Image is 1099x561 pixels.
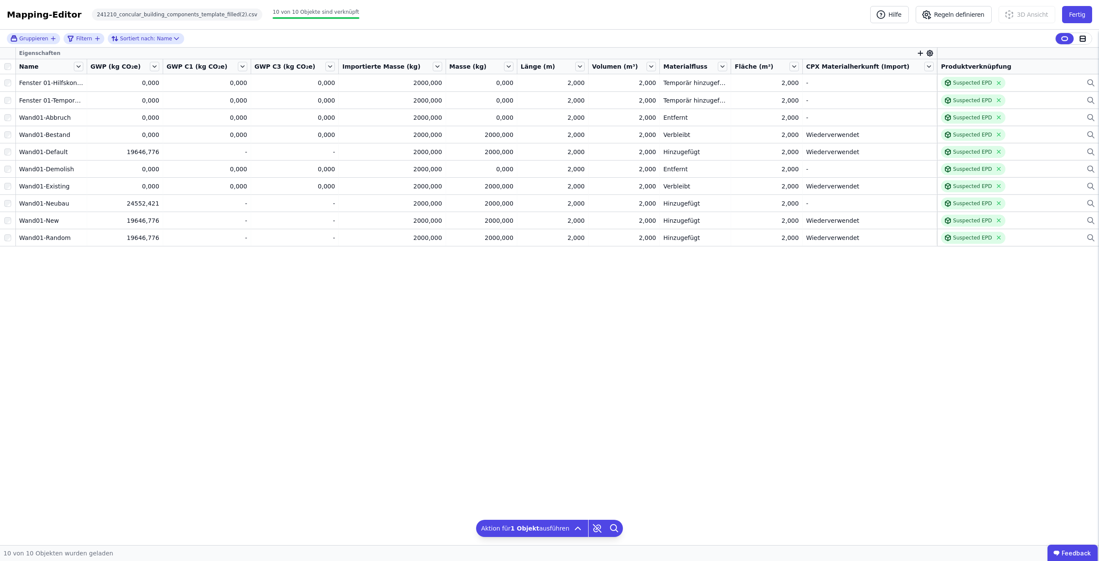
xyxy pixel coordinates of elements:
button: filter_by [67,33,100,44]
div: Hinzugefügt [663,233,727,242]
div: 0,000 [255,96,335,105]
div: Temporär hinzugefügt [663,79,727,87]
div: Suspected EPD [953,234,992,241]
div: 2,000 [592,199,656,208]
div: 2,000 [735,182,798,191]
div: Name [111,33,172,44]
button: Gruppieren [10,35,57,42]
div: 0,000 [449,96,513,105]
button: Regeln definieren [916,6,992,23]
div: Wand01-Existing [19,182,83,191]
div: Hinzugefügt [663,148,727,156]
div: 2000,000 [449,216,513,225]
div: 2000,000 [449,130,513,139]
div: - [167,199,247,208]
div: 2,000 [521,130,585,139]
div: Wand01-Demolish [19,165,83,173]
div: 2,000 [521,96,585,105]
div: Suspected EPD [953,97,992,104]
div: 2000,000 [342,130,442,139]
div: 241210_concular_building_components_template_filled(2).csv [92,9,263,21]
div: - [167,216,247,225]
span: GWP C3 (kg CO₂e) [255,62,316,71]
div: Wand01-Neubau [19,199,83,208]
div: 2000,000 [449,233,513,242]
div: Fenster 01-Temporary [19,96,83,105]
div: Wand01-New [19,216,83,225]
div: 2,000 [521,113,585,122]
div: 2,000 [735,113,798,122]
div: 2000,000 [342,165,442,173]
div: 2,000 [592,148,656,156]
div: - [255,233,335,242]
span: Länge (m) [521,62,555,71]
div: - [255,148,335,156]
div: 0,000 [91,130,159,139]
div: Suspected EPD [953,200,992,207]
div: 2000,000 [449,182,513,191]
div: 2,000 [521,199,585,208]
div: Suspected EPD [953,131,992,138]
div: 0,000 [91,165,159,173]
div: 2000,000 [342,216,442,225]
span: Volumen (m³) [592,62,638,71]
div: Suspected EPD [953,79,992,86]
b: 1 Objekt [510,525,539,532]
div: 0,000 [255,79,335,87]
div: 2000,000 [449,199,513,208]
div: 2,000 [592,113,656,122]
div: 0,000 [449,165,513,173]
div: 2,000 [521,148,585,156]
div: Entfernt [663,113,727,122]
div: Wiederverwendet [806,130,933,139]
div: Wand01-Bestand [19,130,83,139]
div: 2,000 [592,216,656,225]
div: 2000,000 [342,182,442,191]
span: GWP C1 (kg CO₂e) [167,62,228,71]
span: Name [19,62,39,71]
span: Eigenschaften [19,50,61,57]
div: 2000,000 [342,199,442,208]
div: 19646,776 [91,148,159,156]
div: 2,000 [735,233,798,242]
span: Sortiert nach: [120,35,155,42]
div: 0,000 [91,113,159,122]
div: Suspected EPD [953,217,992,224]
div: - [255,199,335,208]
div: Wand01-Abbruch [19,113,83,122]
div: 2,000 [735,148,798,156]
div: 2,000 [521,182,585,191]
div: - [806,199,933,208]
div: 2,000 [592,233,656,242]
div: Entfernt [663,165,727,173]
div: Hinzugefügt [663,216,727,225]
div: Suspected EPD [953,166,992,173]
div: 0,000 [167,130,247,139]
div: 0,000 [91,79,159,87]
div: Wand01-Default [19,148,83,156]
div: Wiederverwendet [806,216,933,225]
div: 2000,000 [449,148,513,156]
div: 0,000 [91,96,159,105]
span: Fläche (m²) [735,62,773,71]
span: GWP (kg CO₂e) [91,62,141,71]
div: 2,000 [592,182,656,191]
div: 0,000 [449,113,513,122]
div: 2000,000 [342,96,442,105]
div: 0,000 [255,130,335,139]
div: 2,000 [735,79,798,87]
div: 2000,000 [342,233,442,242]
div: 0,000 [167,113,247,122]
div: Suspected EPD [953,183,992,190]
div: Fenster 01-Hilfskonstruktion [19,79,83,87]
div: 2,000 [735,199,798,208]
span: Aktion für ausführen [481,524,570,533]
span: Filtern [76,35,92,42]
div: Wand01-Random [19,233,83,242]
div: Hinzugefügt [663,199,727,208]
div: 2,000 [521,233,585,242]
div: - [167,233,247,242]
div: 2,000 [592,96,656,105]
div: Temporär hinzugefügt [663,96,727,105]
button: 3D Ansicht [999,6,1055,23]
